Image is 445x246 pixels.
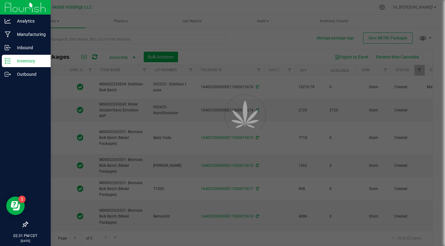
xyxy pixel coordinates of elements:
inline-svg: Inbound [5,45,11,51]
p: 02:31 PM CDT [3,233,48,239]
iframe: Resource center unread badge [18,196,26,203]
p: Inbound [11,44,48,51]
p: Outbound [11,71,48,78]
p: [DATE] [3,239,48,243]
p: Analytics [11,17,48,25]
inline-svg: Manufacturing [5,31,11,37]
p: Manufacturing [11,31,48,38]
inline-svg: Inventory [5,58,11,64]
p: Inventory [11,57,48,65]
iframe: Resource center [6,196,25,215]
inline-svg: Outbound [5,71,11,77]
inline-svg: Analytics [5,18,11,24]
